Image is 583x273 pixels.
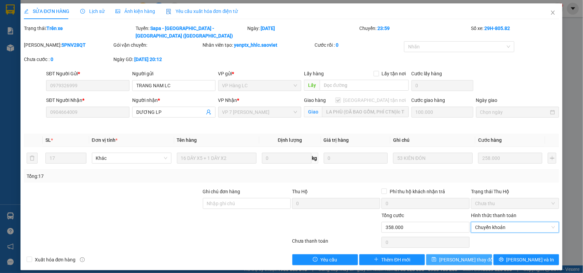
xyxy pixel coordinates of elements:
div: Chuyến: [359,25,470,40]
span: Tên hàng [177,137,197,143]
span: Phí thu hộ khách nhận trả [387,188,448,195]
span: VP Hàng LC [222,80,297,91]
label: Ghi chú đơn hàng [203,189,240,194]
div: Tuyến: [135,25,247,40]
span: Chưa thu [475,198,555,209]
span: Cước hàng [478,137,502,143]
span: Lịch sử [80,9,105,14]
b: 23:59 [377,26,390,31]
b: Trên xe [46,26,63,31]
b: Sapa - [GEOGRAPHIC_DATA] - [GEOGRAPHIC_DATA] ([GEOGRAPHIC_DATA]) [136,26,233,39]
div: Nhân viên tạo: [203,41,313,49]
span: [GEOGRAPHIC_DATA] tận nơi [341,96,409,104]
input: Cước giao hàng [412,107,473,118]
span: Yêu cầu [320,256,337,263]
div: Số xe: [470,25,560,40]
b: 0 [51,57,53,62]
b: yenptx_hhlc.saoviet [234,42,278,48]
button: exclamation-circleYêu cầu [292,254,358,265]
b: [DATE] 20:12 [134,57,162,62]
label: Hình thức thanh toán [471,213,516,218]
span: [PERSON_NAME] thay đổi [439,256,494,263]
img: icon [166,9,171,14]
div: Chưa thanh toán [292,237,381,249]
span: SỬA ĐƠN HÀNG [24,9,69,14]
div: Ngày: [247,25,359,40]
label: Cước giao hàng [412,97,445,103]
div: Trạng thái Thu Hộ [471,188,559,195]
span: Xuất hóa đơn hàng [32,256,79,263]
span: Chuyển khoản [475,222,555,232]
span: exclamation-circle [313,257,318,262]
button: plus [548,153,556,164]
span: Lấy [304,80,320,91]
label: Cước lấy hàng [412,71,442,76]
label: Ngày giao [476,97,498,103]
span: Thêm ĐH mới [381,256,411,263]
span: [PERSON_NAME] và In [506,256,554,263]
div: Người nhận [132,96,216,104]
input: 0 [324,153,388,164]
span: close [550,10,556,15]
button: plusThêm ĐH mới [359,254,425,265]
div: Chưa cước : [24,56,112,63]
span: VP 7 Phạm Văn Đồng [222,107,297,117]
div: Cước rồi : [315,41,403,49]
div: SĐT Người Gửi [46,70,129,77]
span: clock-circle [80,9,85,14]
div: Trạng thái: [23,25,135,40]
span: kg [311,153,318,164]
span: VP Nhận [218,97,237,103]
span: Giao [304,106,322,117]
span: Ảnh kiện hàng [115,9,155,14]
span: Giá trị hàng [324,137,349,143]
span: Yêu cầu xuất hóa đơn điện tử [166,9,238,14]
input: Ghi chú đơn hàng [203,198,291,209]
div: SĐT Người Nhận [46,96,129,104]
span: Lấy hàng [304,71,324,76]
input: Ghi Chú [393,153,473,164]
div: Gói vận chuyển: [113,41,202,49]
div: [PERSON_NAME]: [24,41,112,49]
b: 29H-805.82 [484,26,510,31]
span: Định lượng [278,137,302,143]
b: 0 [336,42,338,48]
span: info-circle [80,257,85,262]
button: Close [543,3,563,22]
span: SL [45,137,51,143]
span: Lấy tận nơi [379,70,409,77]
div: Tổng: 17 [27,172,225,180]
b: [DATE] [261,26,275,31]
input: Ngày giao [480,108,549,116]
b: 5PNV28QT [61,42,86,48]
span: edit [24,9,29,14]
span: Khác [96,153,167,163]
span: picture [115,9,120,14]
span: Giao hàng [304,97,326,103]
button: save[PERSON_NAME] thay đổi [426,254,492,265]
span: save [432,257,436,262]
input: Cước lấy hàng [412,80,473,91]
button: delete [27,153,38,164]
div: VP gửi [218,70,302,77]
span: plus [374,257,379,262]
span: Thu Hộ [292,189,308,194]
div: Ngày GD: [113,56,202,63]
span: user-add [206,109,211,115]
span: Đơn vị tính [92,137,117,143]
input: VD: Bàn, Ghế [177,153,256,164]
input: Giao tận nơi [322,106,409,117]
input: Dọc đường [320,80,409,91]
input: 0 [478,153,542,164]
button: printer[PERSON_NAME] và In [494,254,559,265]
th: Ghi chú [390,134,475,147]
span: Tổng cước [381,213,404,218]
div: Người gửi [132,70,216,77]
span: printer [499,257,504,262]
